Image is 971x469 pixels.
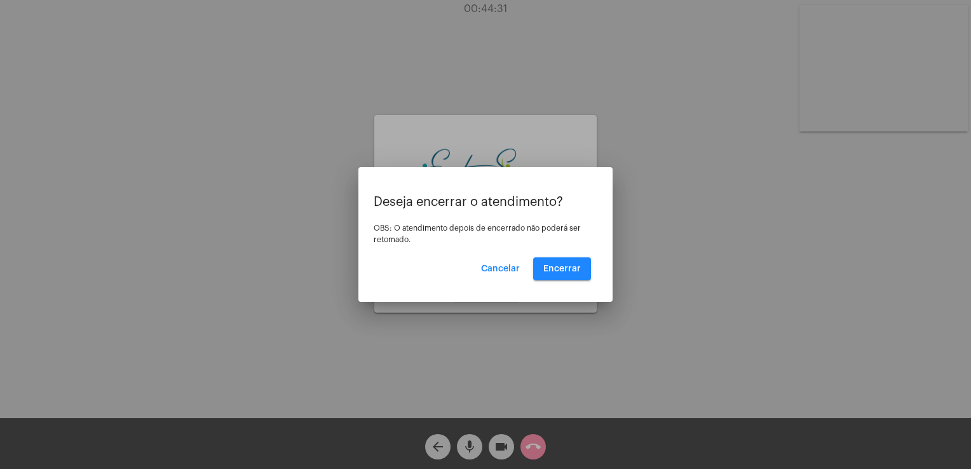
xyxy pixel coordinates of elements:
[533,257,591,280] button: Encerrar
[481,264,520,273] span: Cancelar
[471,257,530,280] button: Cancelar
[543,264,581,273] span: Encerrar
[374,195,597,209] p: Deseja encerrar o atendimento?
[374,224,581,243] span: OBS: O atendimento depois de encerrado não poderá ser retomado.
